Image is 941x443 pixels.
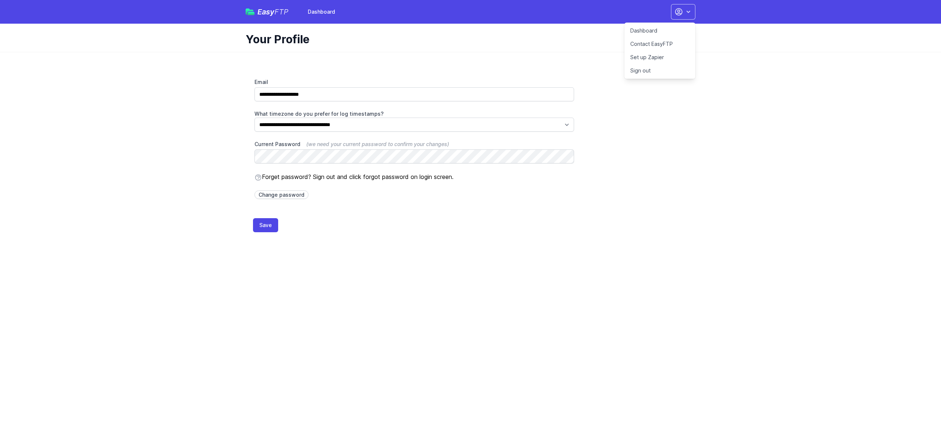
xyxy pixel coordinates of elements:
[306,141,449,147] span: (we need your current password to confirm your changes)
[257,8,289,16] span: Easy
[246,33,689,46] h1: Your Profile
[274,7,289,16] span: FTP
[303,5,340,18] a: Dashboard
[246,9,254,15] img: easyftp_logo.png
[254,110,574,118] label: What timezone do you prefer for log timestamps?
[253,218,278,232] button: Save
[254,78,574,86] label: Email
[624,24,695,37] a: Dashboard
[624,64,695,77] a: Sign out
[246,8,289,16] a: EasyFTP
[624,37,695,51] a: Contact EasyFTP
[254,141,574,148] label: Current Password
[624,51,695,64] a: Set up Zapier
[254,172,574,181] p: Forget password? Sign out and click forgot password on login screen.
[254,190,308,199] a: Change password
